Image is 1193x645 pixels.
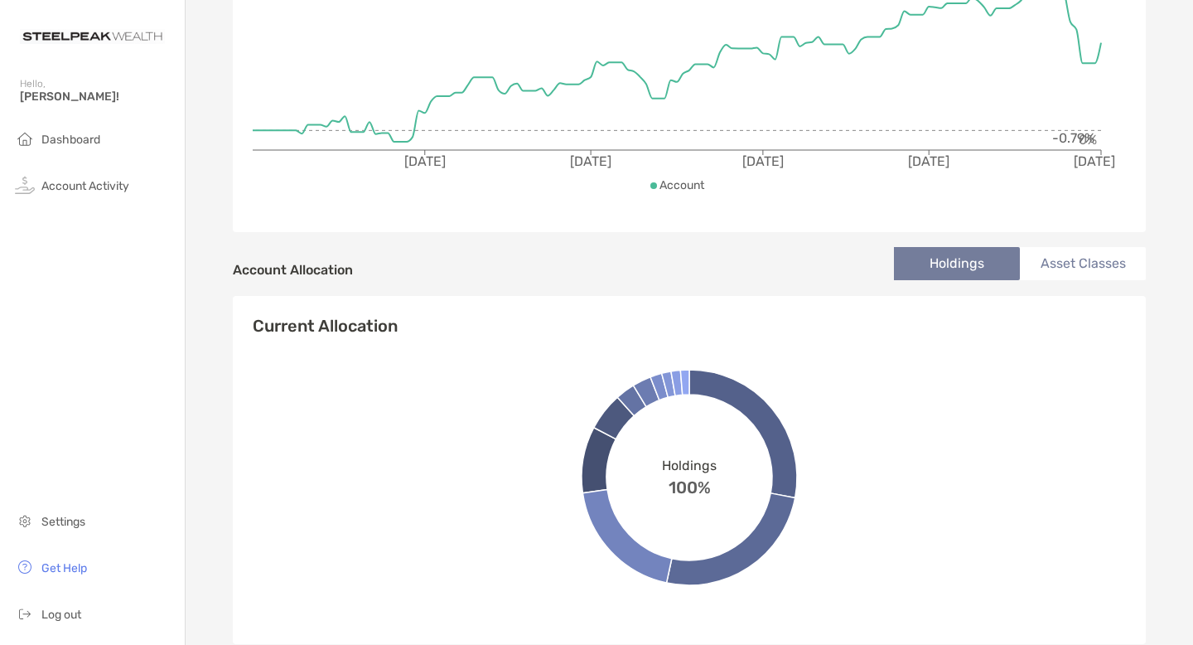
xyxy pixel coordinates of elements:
[662,458,717,473] span: Holdings
[15,604,35,623] img: logout icon
[253,316,398,336] h4: Current Allocation
[742,153,784,169] tspan: [DATE]
[908,153,949,169] tspan: [DATE]
[1074,153,1115,169] tspan: [DATE]
[404,153,446,169] tspan: [DATE]
[1052,130,1094,146] tspan: -0.79%
[15,129,35,148] img: household icon
[570,153,611,169] tspan: [DATE]
[15,175,35,195] img: activity icon
[1020,247,1146,280] li: Asset Classes
[41,608,81,622] span: Log out
[41,133,100,147] span: Dashboard
[20,90,175,104] span: [PERSON_NAME]!
[659,175,704,196] p: Account
[41,561,87,575] span: Get Help
[669,473,711,497] span: 100%
[20,7,165,66] img: Zoe Logo
[41,179,129,193] span: Account Activity
[894,247,1020,280] li: Holdings
[15,557,35,577] img: get-help icon
[1079,132,1097,148] tspan: 0%
[41,515,85,529] span: Settings
[15,511,35,531] img: settings icon
[233,262,353,278] h4: Account Allocation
